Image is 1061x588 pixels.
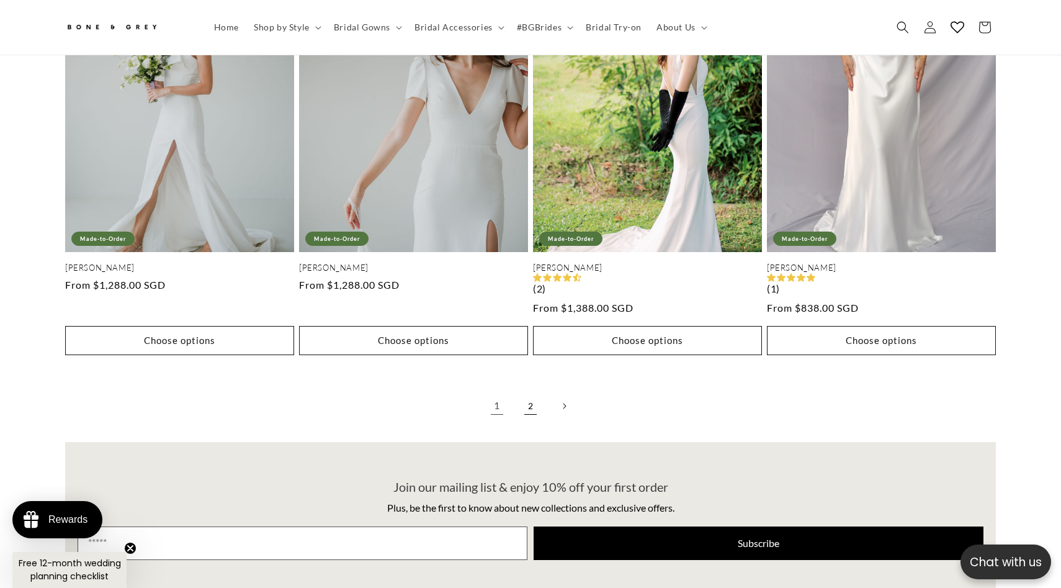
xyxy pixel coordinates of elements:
[65,17,158,38] img: Bone and Grey Bridal
[48,514,87,525] div: Rewards
[207,14,246,40] a: Home
[407,14,509,40] summary: Bridal Accessories
[533,326,762,355] button: Choose options
[65,326,294,355] button: Choose options
[550,392,578,420] a: Next page
[246,14,326,40] summary: Shop by Style
[767,263,996,273] a: [PERSON_NAME]
[656,22,696,33] span: About Us
[65,263,294,273] a: [PERSON_NAME]
[65,392,996,420] nav: Pagination
[649,14,712,40] summary: About Us
[960,545,1051,579] button: Open chatbox
[586,22,642,33] span: Bridal Try-on
[326,14,407,40] summary: Bridal Gowns
[393,479,668,494] span: Join our mailing list & enjoy 10% off your first order
[509,14,578,40] summary: #BGBrides
[387,502,674,513] span: Plus, be the first to know about new collections and exclusive offers.
[124,542,137,554] button: Close teaser
[334,22,390,33] span: Bridal Gowns
[254,22,310,33] span: Shop by Style
[533,263,762,273] a: [PERSON_NAME]
[299,326,528,355] button: Choose options
[61,12,194,42] a: Bone and Grey Bridal
[214,22,239,33] span: Home
[517,22,562,33] span: #BGBrides
[517,392,544,420] a: Page 2
[299,263,528,273] a: [PERSON_NAME]
[483,392,511,420] a: Page 1
[19,557,121,582] span: Free 12-month wedding planning checklist
[889,14,916,41] summary: Search
[414,22,493,33] span: Bridal Accessories
[578,14,649,40] a: Bridal Try-on
[960,553,1051,571] p: Chat with us
[78,527,527,560] input: Email
[767,326,996,355] button: Choose options
[534,527,983,560] button: Subscribe
[12,552,127,588] div: Free 12-month wedding planning checklistClose teaser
